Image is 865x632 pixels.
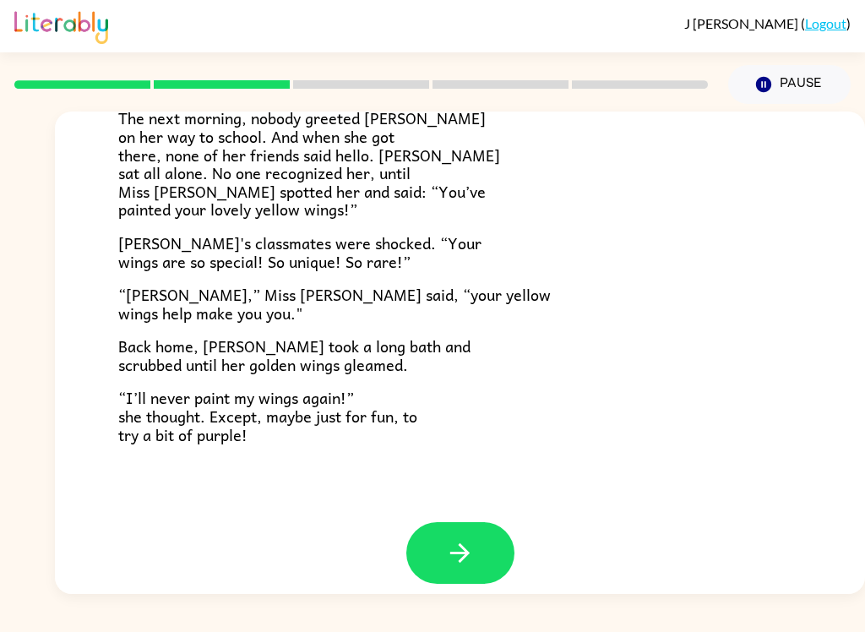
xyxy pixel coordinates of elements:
[118,334,471,377] span: Back home, [PERSON_NAME] took a long bath and scrubbed until her golden wings gleamed.
[805,15,846,31] a: Logout
[14,7,108,44] img: Literably
[684,15,851,31] div: ( )
[684,15,801,31] span: J [PERSON_NAME]
[118,385,417,446] span: “I’ll never paint my wings again!” she thought. Except, maybe just for fun, to try a bit of purple!
[118,231,481,274] span: [PERSON_NAME]'s classmates were shocked. “Your wings are so special! So unique! So rare!”
[728,65,851,104] button: Pause
[118,282,551,325] span: “[PERSON_NAME],” Miss [PERSON_NAME] said, “your yellow wings help make you you."
[118,106,500,221] span: The next morning, nobody greeted [PERSON_NAME] on her way to school. And when she got there, none...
